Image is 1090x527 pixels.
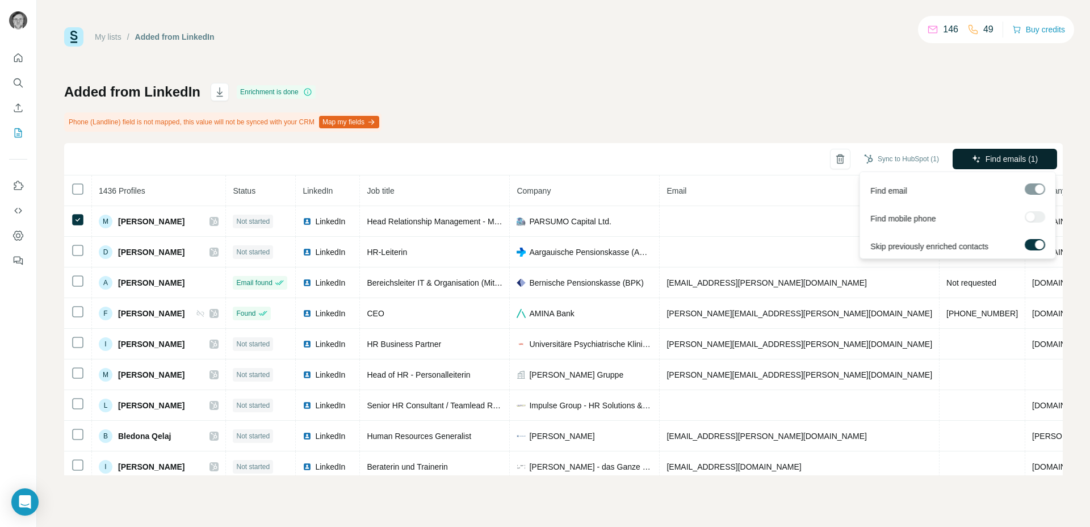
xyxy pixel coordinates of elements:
[236,370,270,380] span: Not started
[9,11,27,30] img: Avatar
[315,338,345,350] span: LinkedIn
[529,400,652,411] span: Impulse Group - HR Solutions & Services
[1012,22,1065,37] button: Buy credits
[303,462,312,471] img: LinkedIn logo
[118,246,185,258] span: [PERSON_NAME]
[99,460,112,474] div: I
[517,309,526,318] img: company-logo
[315,400,345,411] span: LinkedIn
[529,430,594,442] span: [PERSON_NAME]
[666,462,801,471] span: [EMAIL_ADDRESS][DOMAIN_NAME]
[118,400,185,411] span: [PERSON_NAME]
[236,400,270,411] span: Not started
[9,98,27,118] button: Enrich CSV
[529,277,644,288] span: Bernische Pensionskasse (BPK)
[529,369,623,380] span: [PERSON_NAME] Gruppe
[946,309,1018,318] span: [PHONE_NUMBER]
[870,185,907,196] span: Find email
[367,462,447,471] span: Beraterin und Trainerin
[856,150,947,168] button: Sync to HubSpot (1)
[517,217,526,226] img: company-logo
[367,309,384,318] span: CEO
[9,48,27,68] button: Quick start
[236,216,270,227] span: Not started
[99,276,112,290] div: A
[315,246,345,258] span: LinkedIn
[517,186,551,195] span: Company
[315,430,345,442] span: LinkedIn
[127,31,129,43] li: /
[9,250,27,271] button: Feedback
[983,23,993,36] p: 49
[367,186,394,195] span: Job title
[517,401,526,410] img: company-logo
[303,401,312,410] img: LinkedIn logo
[367,248,407,257] span: HR-Leiterin
[953,149,1057,169] button: Find emails (1)
[236,308,255,319] span: Found
[118,369,185,380] span: [PERSON_NAME]
[303,248,312,257] img: LinkedIn logo
[99,307,112,320] div: F
[517,248,526,257] img: company-logo
[11,488,39,516] div: Open Intercom Messenger
[236,462,270,472] span: Not started
[367,370,470,379] span: Head of HR - Personalleiterin
[9,175,27,196] button: Use Surfe on LinkedIn
[315,369,345,380] span: LinkedIn
[9,225,27,246] button: Dashboard
[9,200,27,221] button: Use Surfe API
[367,278,596,287] span: Bereichsleiter IT & Organisation (Mitglieder der Geschäftsleitung)
[9,123,27,143] button: My lists
[666,278,866,287] span: [EMAIL_ADDRESS][PERSON_NAME][DOMAIN_NAME]
[666,186,686,195] span: Email
[99,186,145,195] span: 1436 Profiles
[529,308,574,319] span: AMINA Bank
[517,432,526,441] img: company-logo
[303,278,312,287] img: LinkedIn logo
[99,337,112,351] div: I
[118,308,185,319] span: [PERSON_NAME]
[118,338,185,350] span: [PERSON_NAME]
[9,73,27,93] button: Search
[315,216,345,227] span: LinkedIn
[367,340,441,349] span: HR Business Partner
[367,432,471,441] span: Human Resources Generalist
[118,216,185,227] span: [PERSON_NAME]
[666,370,932,379] span: [PERSON_NAME][EMAIL_ADDRESS][PERSON_NAME][DOMAIN_NAME]
[303,432,312,441] img: LinkedIn logo
[666,340,932,349] span: [PERSON_NAME][EMAIL_ADDRESS][PERSON_NAME][DOMAIN_NAME]
[303,217,312,226] img: LinkedIn logo
[236,247,270,257] span: Not started
[303,340,312,349] img: LinkedIn logo
[666,432,866,441] span: [EMAIL_ADDRESS][PERSON_NAME][DOMAIN_NAME]
[233,186,255,195] span: Status
[303,370,312,379] img: LinkedIn logo
[236,339,270,349] span: Not started
[517,462,526,471] img: company-logo
[870,213,936,224] span: Find mobile phone
[946,278,996,287] span: Not requested
[986,153,1038,165] span: Find emails (1)
[99,399,112,412] div: L
[529,461,652,472] span: [PERSON_NAME] - das Ganze denken
[943,23,958,36] p: 146
[99,245,112,259] div: D
[319,116,379,128] button: Map my fields
[666,309,932,318] span: [PERSON_NAME][EMAIL_ADDRESS][PERSON_NAME][DOMAIN_NAME]
[315,277,345,288] span: LinkedIn
[135,31,215,43] div: Added from LinkedIn
[870,241,988,252] span: Skip previously enriched contacts
[118,461,185,472] span: [PERSON_NAME]
[64,27,83,47] img: Surfe Logo
[99,215,112,228] div: M
[517,278,526,287] img: company-logo
[64,112,381,132] div: Phone (Landline) field is not mapped, this value will not be synced with your CRM
[303,309,312,318] img: LinkedIn logo
[237,85,316,99] div: Enrichment is done
[529,216,611,227] span: PARSUMO Capital Ltd.
[315,461,345,472] span: LinkedIn
[529,246,652,258] span: Aargauische Pensionskasse (APK)
[367,217,551,226] span: Head Relationship Management - Managing Partner
[95,32,121,41] a: My lists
